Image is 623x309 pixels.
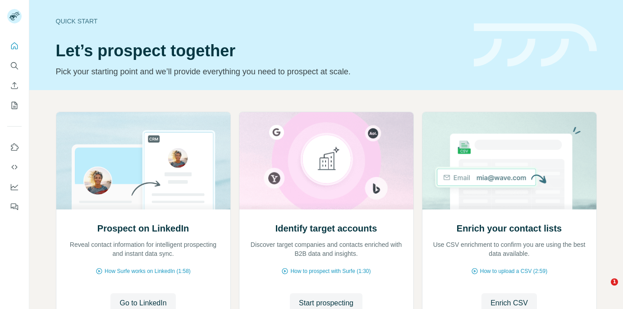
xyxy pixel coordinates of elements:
[56,17,463,26] div: Quick start
[7,97,22,114] button: My lists
[474,23,597,67] img: banner
[480,267,547,275] span: How to upload a CSV (2:59)
[457,222,562,235] h2: Enrich your contact lists
[56,112,231,209] img: Prospect on LinkedIn
[7,199,22,215] button: Feedback
[56,65,463,78] p: Pick your starting point and we’ll provide everything you need to prospect at scale.
[7,139,22,155] button: Use Surfe on LinkedIn
[7,179,22,195] button: Dashboard
[422,112,597,209] img: Enrich your contact lists
[56,42,463,60] h1: Let’s prospect together
[299,298,353,309] span: Start prospecting
[7,58,22,74] button: Search
[119,298,166,309] span: Go to LinkedIn
[431,240,587,258] p: Use CSV enrichment to confirm you are using the best data available.
[611,278,618,286] span: 1
[7,38,22,54] button: Quick start
[239,112,414,209] img: Identify target accounts
[275,222,377,235] h2: Identify target accounts
[248,240,404,258] p: Discover target companies and contacts enriched with B2B data and insights.
[290,267,371,275] span: How to prospect with Surfe (1:30)
[592,278,614,300] iframe: Intercom live chat
[97,222,189,235] h2: Prospect on LinkedIn
[105,267,191,275] span: How Surfe works on LinkedIn (1:58)
[65,240,221,258] p: Reveal contact information for intelligent prospecting and instant data sync.
[490,298,528,309] span: Enrich CSV
[7,77,22,94] button: Enrich CSV
[7,159,22,175] button: Use Surfe API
